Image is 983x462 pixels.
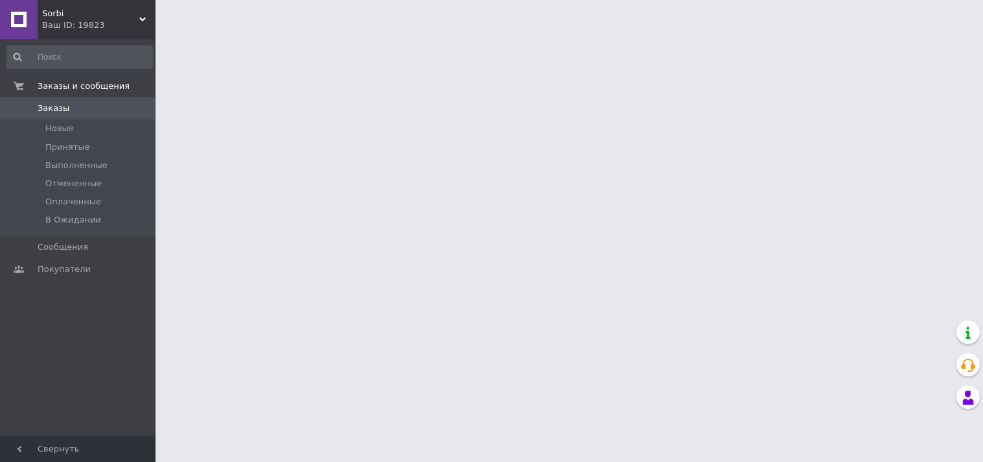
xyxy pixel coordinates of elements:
div: Ваш ID: 19823 [42,19,156,31]
span: Отмененные [45,178,102,189]
span: Заказы и сообщения [38,80,130,92]
span: Выполненные [45,160,108,171]
input: Поиск [6,45,153,69]
span: Оплаченные [45,196,101,208]
span: Принятые [45,141,90,153]
span: Покупатели [38,263,91,275]
span: Заказы [38,103,69,114]
span: Сообщения [38,241,88,253]
span: Новые [45,123,74,134]
span: В Ожидании [45,214,101,226]
span: Sorbi [42,8,139,19]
